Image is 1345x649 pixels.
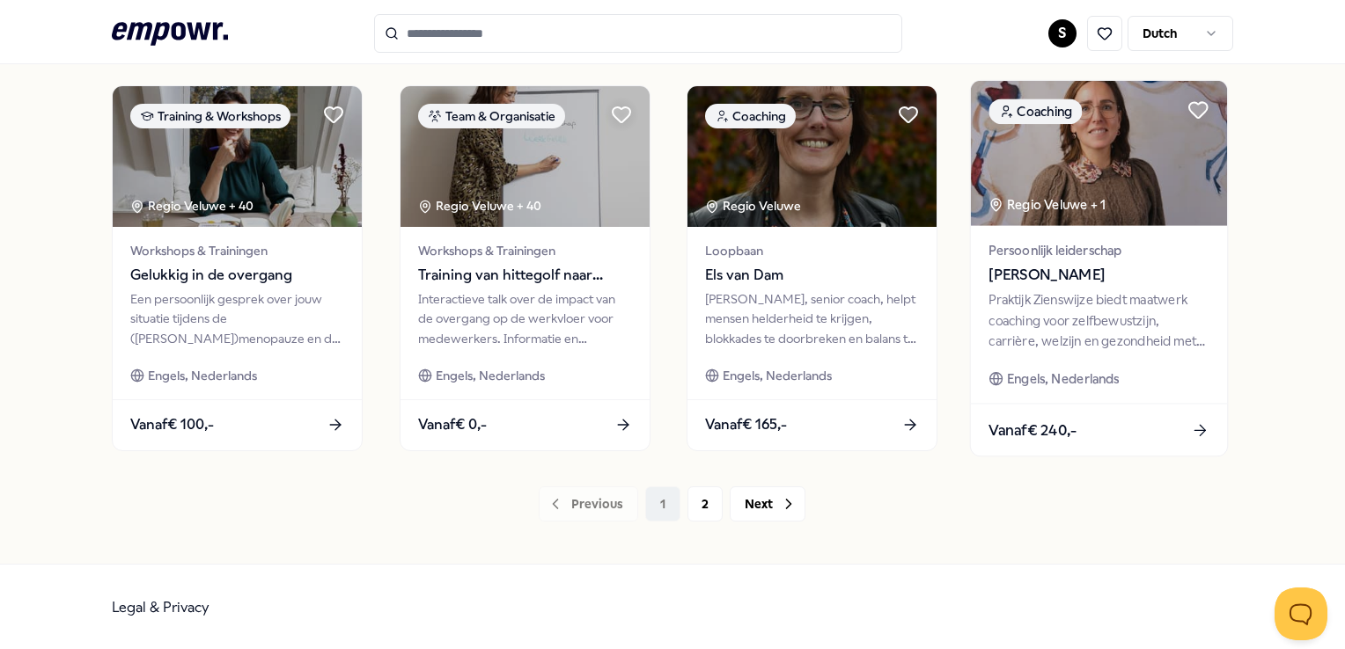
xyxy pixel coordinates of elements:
[418,289,632,348] div: Interactieve talk over de impact van de overgang op de werkvloer voor medewerkers. Informatie en ...
[687,486,723,521] button: 2
[418,264,632,287] span: Training van hittegolf naar werkgeluk
[148,366,257,385] span: Engels, Nederlands
[436,366,545,385] span: Engels, Nederlands
[989,418,1077,441] span: Vanaf € 240,-
[705,264,919,287] span: Els van Dam
[989,240,1209,260] span: Persoonlijk leiderschap
[130,104,290,128] div: Training & Workshops
[401,86,650,227] img: package image
[989,194,1106,215] div: Regio Veluwe + 1
[113,86,362,227] img: package image
[400,85,650,451] a: package imageTeam & OrganisatieRegio Veluwe + 40Workshops & TrainingenTraining van hittegolf naar...
[418,196,541,215] div: Regio Veluwe + 40
[112,85,363,451] a: package imageTraining & WorkshopsRegio Veluwe + 40Workshops & TrainingenGelukkig in de overgangEe...
[723,366,832,385] span: Engels, Nederlands
[1275,587,1327,640] iframe: Help Scout Beacon - Open
[130,264,344,287] span: Gelukkig in de overgang
[374,14,902,53] input: Search for products, categories or subcategories
[989,290,1209,351] div: Praktijk Zienswijze biedt maatwerk coaching voor zelfbewustzijn, carrière, welzijn en gezondheid ...
[687,86,937,227] img: package image
[418,241,632,260] span: Workshops & Trainingen
[1007,368,1120,389] span: Engels, Nederlands
[130,413,214,436] span: Vanaf € 100,-
[1048,19,1077,47] button: S
[971,81,1227,226] img: package image
[989,98,1083,124] div: Coaching
[705,196,804,215] div: Regio Veluwe
[705,241,919,260] span: Loopbaan
[989,264,1209,287] span: [PERSON_NAME]
[705,413,787,436] span: Vanaf € 165,-
[687,85,937,451] a: package imageCoachingRegio Veluwe LoopbaanEls van Dam[PERSON_NAME], senior coach, helpt mensen he...
[130,289,344,348] div: Een persoonlijk gesprek over jouw situatie tijdens de ([PERSON_NAME])menopauze en de impact op jo...
[705,289,919,348] div: [PERSON_NAME], senior coach, helpt mensen helderheid te krijgen, blokkades te doorbreken en balan...
[705,104,796,128] div: Coaching
[418,104,565,128] div: Team & Organisatie
[112,599,209,616] a: Legal & Privacy
[130,241,344,260] span: Workshops & Trainingen
[130,196,254,215] div: Regio Veluwe + 40
[730,486,805,521] button: Next
[418,413,487,436] span: Vanaf € 0,-
[970,79,1229,456] a: package imageCoachingRegio Veluwe + 1Persoonlijk leiderschap[PERSON_NAME]Praktijk Zienswijze bied...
